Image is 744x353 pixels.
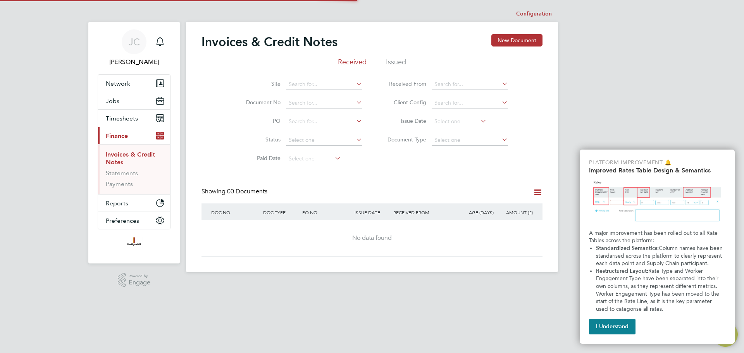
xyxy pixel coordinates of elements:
[286,98,362,108] input: Search for...
[106,169,138,177] a: Statements
[106,151,155,166] a: Invoices & Credit Notes
[209,203,261,221] div: DOC NO
[580,150,735,344] div: Improved Rate Table Semantics
[236,117,281,124] label: PO
[382,99,426,106] label: Client Config
[300,203,352,221] div: PO NO
[129,37,140,47] span: JC
[129,279,150,286] span: Engage
[106,80,130,87] span: Network
[201,34,338,50] h2: Invoices & Credit Notes
[106,217,139,224] span: Preferences
[596,245,724,267] span: Column names have been standarised across the platform to clearly represent each data point and S...
[286,153,341,164] input: Select one
[261,203,300,221] div: DOC TYPE
[106,180,133,188] a: Payments
[382,136,426,143] label: Document Type
[129,273,150,279] span: Powered by
[236,99,281,106] label: Document No
[106,97,119,105] span: Jobs
[589,229,725,245] p: A major improvement has been rolled out to all Rate Tables across the platform:
[432,135,508,146] input: Select one
[98,29,170,67] a: Go to account details
[125,237,143,250] img: madigangill-logo-retina.png
[201,188,269,196] div: Showing
[596,268,648,274] strong: Restructured Layout:
[432,98,508,108] input: Search for...
[589,319,635,334] button: I Understand
[88,22,180,263] nav: Main navigation
[596,268,721,312] span: Rate Type and Worker Engagement Type have been separated into their own columns, as they represen...
[456,203,496,221] div: AGE (DAYS)
[391,203,456,221] div: RECEIVED FROM
[589,167,725,174] h2: Improved Rates Table Design & Semantics
[432,79,508,90] input: Search for...
[338,57,367,71] li: Received
[491,34,542,46] button: New Document
[286,79,362,90] input: Search for...
[596,245,659,251] strong: Standardized Semantics:
[106,115,138,122] span: Timesheets
[236,136,281,143] label: Status
[98,57,170,67] span: Jade Connor
[209,234,535,242] div: No data found
[382,80,426,87] label: Received From
[516,6,552,22] li: Configuration
[98,237,170,250] a: Go to home page
[236,155,281,162] label: Paid Date
[589,159,725,167] p: Platform Improvement 🔔
[386,57,406,71] li: Issued
[353,203,392,221] div: ISSUE DATE
[236,80,281,87] label: Site
[106,132,128,139] span: Finance
[286,135,362,146] input: Select one
[227,188,267,195] span: 00 Documents
[382,117,426,124] label: Issue Date
[286,116,362,127] input: Search for...
[496,203,535,221] div: AMOUNT (£)
[106,200,128,207] span: Reports
[589,177,725,226] img: Updated Rates Table Design & Semantics
[432,116,487,127] input: Select one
